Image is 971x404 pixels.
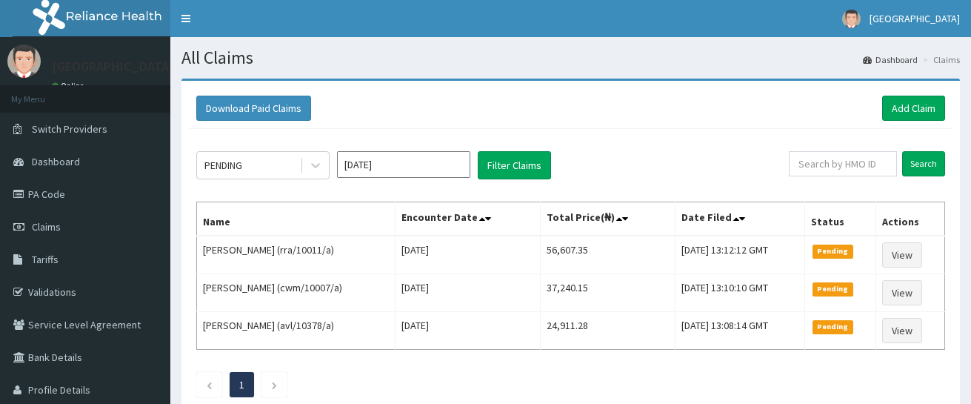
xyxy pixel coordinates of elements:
[882,242,922,268] a: View
[239,378,244,391] a: Page 1 is your current page
[395,274,540,312] td: [DATE]
[32,122,107,136] span: Switch Providers
[197,312,396,350] td: [PERSON_NAME] (avl/10378/a)
[197,236,396,274] td: [PERSON_NAME] (rra/10011/a)
[842,10,861,28] img: User Image
[337,151,470,178] input: Select Month and Year
[541,312,675,350] td: 24,911.28
[919,53,960,66] li: Claims
[197,202,396,236] th: Name
[197,274,396,312] td: [PERSON_NAME] (cwm/10007/a)
[32,220,61,234] span: Claims
[196,96,311,121] button: Download Paid Claims
[675,202,804,236] th: Date Filed
[541,274,675,312] td: 37,240.15
[789,151,897,176] input: Search by HMO ID
[804,202,875,236] th: Status
[541,236,675,274] td: 56,607.35
[541,202,675,236] th: Total Price(₦)
[271,378,278,391] a: Next page
[882,280,922,305] a: View
[675,236,804,274] td: [DATE] 13:12:12 GMT
[204,158,242,173] div: PENDING
[882,318,922,343] a: View
[395,202,540,236] th: Encounter Date
[882,96,945,121] a: Add Claim
[478,151,551,179] button: Filter Claims
[675,274,804,312] td: [DATE] 13:10:10 GMT
[7,44,41,78] img: User Image
[52,81,87,91] a: Online
[206,378,213,391] a: Previous page
[902,151,945,176] input: Search
[870,12,960,25] span: [GEOGRAPHIC_DATA]
[32,155,80,168] span: Dashboard
[181,48,960,67] h1: All Claims
[812,245,853,258] span: Pending
[52,60,174,73] p: [GEOGRAPHIC_DATA]
[876,202,945,236] th: Actions
[863,53,918,66] a: Dashboard
[675,312,804,350] td: [DATE] 13:08:14 GMT
[32,253,59,266] span: Tariffs
[395,236,540,274] td: [DATE]
[812,282,853,296] span: Pending
[395,312,540,350] td: [DATE]
[812,320,853,334] span: Pending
